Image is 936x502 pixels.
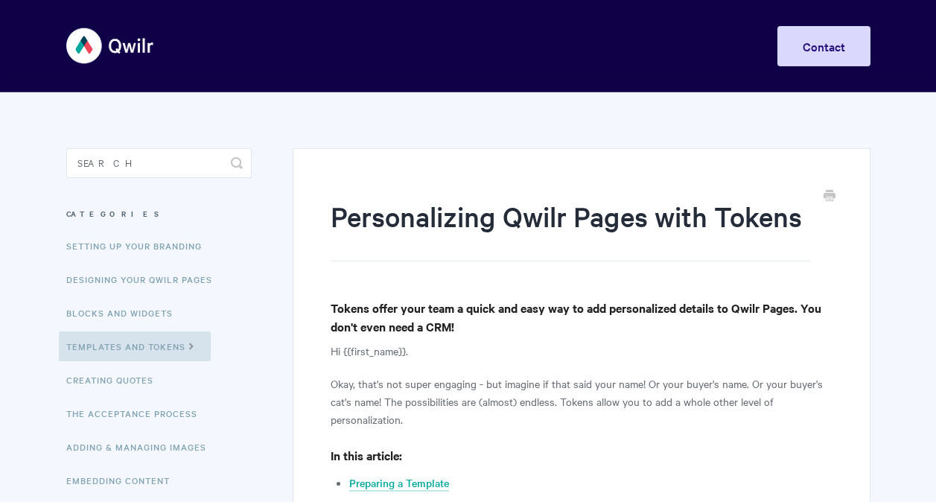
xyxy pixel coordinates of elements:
a: Embedding Content [66,466,181,495]
a: Creating Quotes [66,365,165,395]
a: Designing Your Qwilr Pages [66,264,223,294]
img: Qwilr Help Center [66,18,155,74]
a: Blocks and Widgets [66,298,184,328]
a: Contact [777,26,870,66]
h4: Tokens offer your team a quick and easy way to add personalized details to Qwilr Pages. You don't... [331,299,832,336]
input: Search [66,148,252,178]
a: Preparing a Template [349,475,449,492]
a: Setting up your Branding [66,231,213,261]
h4: In this article: [331,446,832,465]
h3: Categories [66,200,252,227]
p: Hi {{first_name}}. [331,342,832,360]
a: Print this Article [824,188,835,205]
a: The Acceptance Process [66,398,208,428]
a: Templates and Tokens [59,331,211,361]
h1: Personalizing Qwilr Pages with Tokens [331,197,809,261]
p: Okay, that's not super engaging - but imagine if that said your name! Or your buyer's name. Or yo... [331,375,832,428]
a: Adding & Managing Images [66,432,217,462]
